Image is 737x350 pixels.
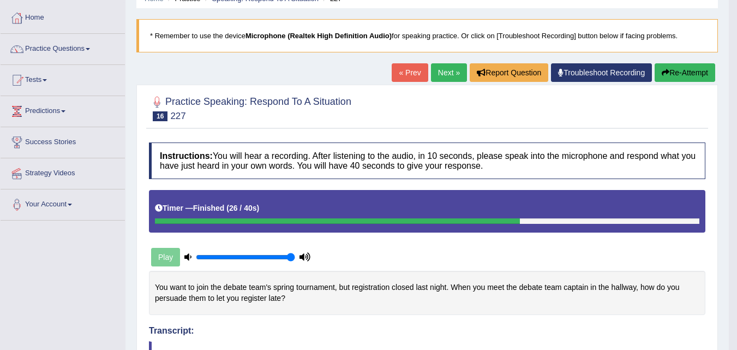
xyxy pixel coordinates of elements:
a: Next » [431,63,467,82]
b: ( [226,204,229,212]
b: Instructions: [160,151,213,161]
a: Strategy Videos [1,158,125,186]
a: Success Stories [1,127,125,155]
a: Home [1,3,125,30]
small: 227 [170,111,185,121]
b: Microphone (Realtek High Definition Audio) [245,32,392,40]
h4: You will hear a recording. After listening to the audio, in 10 seconds, please speak into the mic... [149,143,705,179]
button: Report Question [470,63,548,82]
b: ) [257,204,260,212]
div: You want to join the debate team's spring tournament, but registration closed last night. When yo... [149,271,705,315]
button: Re-Attempt [655,63,715,82]
span: 16 [153,111,167,121]
a: « Prev [392,63,428,82]
a: Troubleshoot Recording [551,63,652,82]
h2: Practice Speaking: Respond To A Situation [149,94,351,121]
a: Tests [1,65,125,92]
h5: Timer — [155,204,259,212]
b: 26 / 40s [229,204,257,212]
a: Your Account [1,189,125,217]
b: Finished [193,204,225,212]
blockquote: * Remember to use the device for speaking practice. Or click on [Troubleshoot Recording] button b... [136,19,718,52]
a: Predictions [1,96,125,123]
a: Practice Questions [1,34,125,61]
